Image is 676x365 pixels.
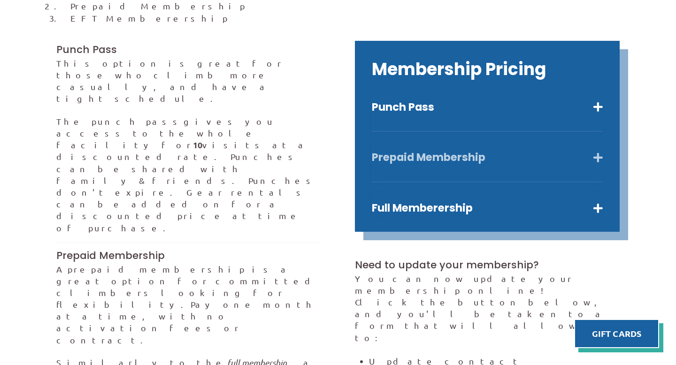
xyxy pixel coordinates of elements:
[70,12,620,24] li: EFT Memberership
[56,57,321,105] p: This option is great for those who climb more casually, and have a tight schedule.
[355,258,620,272] h3: Need to update your membership?
[56,264,319,310] span: A prepaid membership is a great option for committed climbers looking for flexibility.
[56,249,321,263] h3: Prepaid Membership
[56,116,317,233] span: gives you access to the whole facility for visits at a discounted rate. Punches can be shared wit...
[193,139,202,150] strong: 10
[372,58,603,81] h2: Membership Pricing
[56,115,321,234] p: The punch pass
[56,263,321,346] p: Pay one month at a time, with no activation fees or contract.
[56,43,321,57] h3: Punch Pass
[355,273,620,343] p: You can now update your membership online! Click the button below, and you'll be taken to a form ...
